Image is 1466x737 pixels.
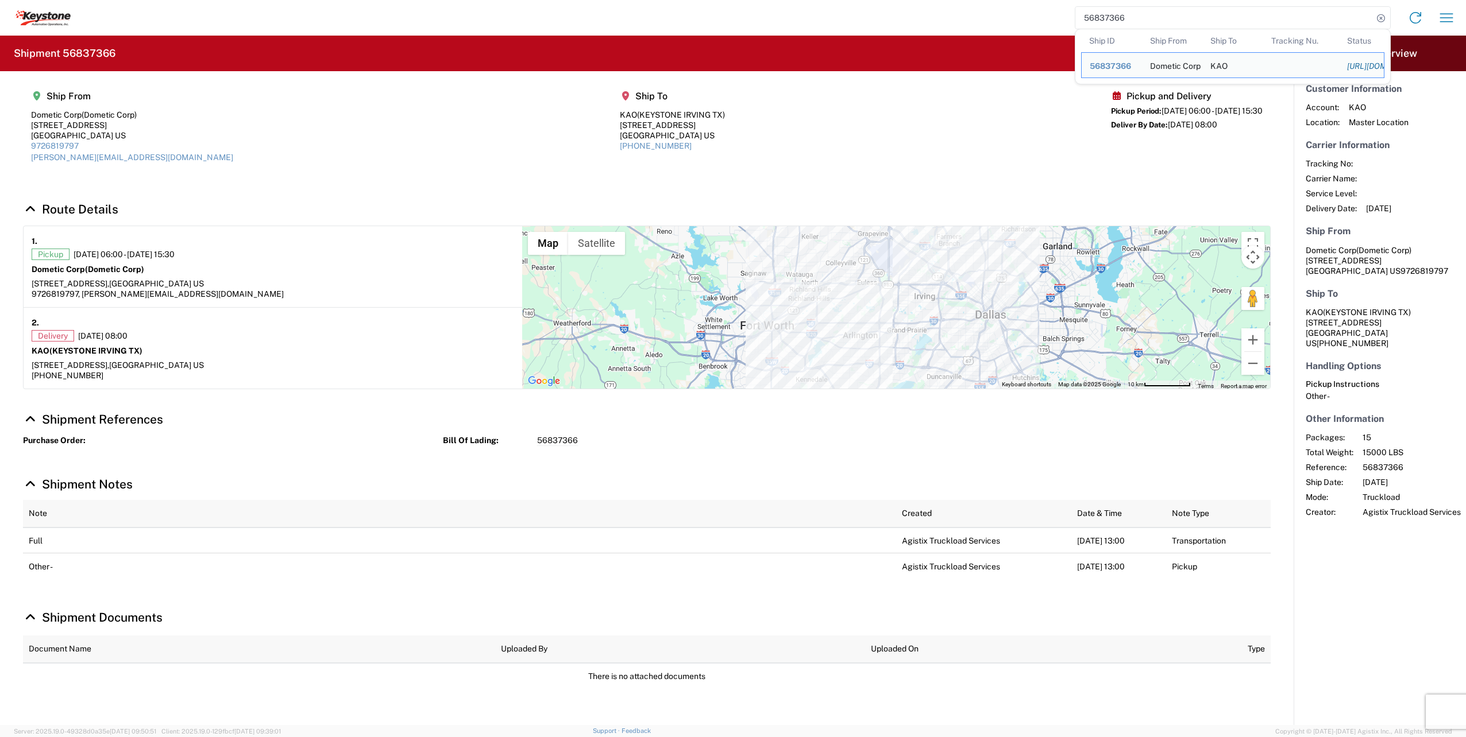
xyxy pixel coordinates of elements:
span: (KEYSTONE IRVING TX) [1323,308,1411,317]
h5: Other Information [1306,413,1454,424]
a: Hide Details [23,610,163,624]
a: Hide Details [23,202,118,216]
span: Truckload [1363,492,1461,502]
td: There is no attached documents [23,663,1271,689]
span: Agistix Truckload Services [1363,507,1461,517]
div: Other - [1306,391,1454,401]
td: [DATE] 13:00 [1071,553,1166,579]
strong: 1. [32,234,37,249]
h5: Ship To [620,91,725,102]
table: Shipment Documents [23,635,1271,689]
td: Full [23,527,896,553]
h5: Customer Information [1306,83,1454,94]
strong: Bill Of Lading: [443,435,529,446]
th: Status [1339,29,1384,52]
a: Terms [1198,383,1214,389]
button: Zoom in [1241,328,1264,351]
address: [GEOGRAPHIC_DATA] US [1306,307,1454,348]
span: Deliver By Date: [1111,121,1168,129]
td: Agistix Truckload Services [896,553,1071,579]
span: Account: [1306,102,1340,113]
span: 9726819797 [1401,266,1448,276]
h5: Ship To [1306,288,1454,299]
span: Mode: [1306,492,1353,502]
td: Other - [23,553,896,579]
a: Hide Details [23,477,133,491]
button: Map Scale: 10 km per 78 pixels [1124,381,1194,389]
th: Note Type [1166,500,1271,527]
span: 56837366 [1363,462,1461,472]
input: Shipment, tracking or reference number [1075,7,1373,29]
button: Drag Pegman onto the map to open Street View [1241,287,1264,310]
span: [GEOGRAPHIC_DATA] US [109,360,204,370]
a: Hide Details [23,412,163,426]
th: Uploaded By [495,635,865,663]
th: Created [896,500,1071,527]
a: Feedback [622,727,651,734]
th: Date & Time [1071,500,1166,527]
span: Pickup Period: [1111,107,1162,115]
span: [DATE] 09:50:51 [110,728,156,735]
button: Toggle fullscreen view [1241,232,1264,255]
span: Total Weight: [1306,447,1353,457]
img: Google [525,374,563,389]
span: Server: 2025.19.0-49328d0a35e [14,728,156,735]
a: Report a map error [1221,383,1267,389]
div: Dometic Corp [31,110,233,120]
div: [GEOGRAPHIC_DATA] US [31,130,233,141]
th: Uploaded On [865,635,1242,663]
button: Show street map [528,232,568,255]
a: 9726819797 [31,141,79,150]
h5: Ship From [31,91,233,102]
span: Client: 2025.19.0-129fbcf [161,728,281,735]
span: [STREET_ADDRESS] [1306,256,1382,265]
th: Type [1242,635,1271,663]
span: [DATE] 08:00 [78,331,128,341]
h5: Ship From [1306,226,1454,236]
span: Pickup [32,249,70,260]
span: [DATE] [1366,203,1391,214]
th: Ship To [1202,29,1263,52]
span: [STREET_ADDRESS], [32,360,109,370]
span: Delivery Date: [1306,203,1357,214]
th: Document Name [23,635,495,663]
span: [DATE] 06:00 - [DATE] 15:30 [1162,106,1263,115]
button: Keyboard shortcuts [1002,381,1051,389]
div: Dometic Corp [1150,53,1195,77]
span: Delivery [32,330,74,342]
td: Agistix Truckload Services [896,527,1071,553]
div: [STREET_ADDRESS] [620,120,725,130]
span: (KEYSTONE IRVING TX) [49,346,142,355]
span: Map data ©2025 Google [1058,381,1121,387]
th: Ship ID [1081,29,1142,52]
span: (Dometic Corp) [82,110,137,119]
span: 15 [1363,432,1461,443]
span: [DATE] 06:00 - [DATE] 15:30 [74,249,175,259]
span: KAO [1349,102,1409,113]
h5: Carrier Information [1306,139,1454,150]
span: [DATE] 08:00 [1168,120,1217,129]
h5: Pickup and Delivery [1111,91,1263,102]
span: 56837366 [537,435,578,446]
h2: Shipment 56837366 [14,46,115,60]
span: (Dometic Corp) [85,265,144,274]
a: Support [593,727,622,734]
span: [DATE] 09:39:01 [234,728,281,735]
div: 56837366 [1090,61,1134,71]
strong: Purchase Order: [23,435,109,446]
span: Copyright © [DATE]-[DATE] Agistix Inc., All Rights Reserved [1275,726,1452,736]
span: [STREET_ADDRESS], [32,279,109,288]
span: Dometic Corp [1306,246,1356,255]
th: Ship From [1142,29,1203,52]
div: [STREET_ADDRESS] [31,120,233,130]
td: Transportation [1166,527,1271,553]
span: Master Location [1349,117,1409,127]
div: KAO [1210,53,1228,77]
div: [GEOGRAPHIC_DATA] US [620,130,725,141]
table: Shipment Notes [23,500,1271,579]
button: Show satellite imagery [568,232,625,255]
button: Map camera controls [1241,246,1264,269]
span: [PHONE_NUMBER] [1317,339,1388,348]
span: 10 km [1128,381,1144,387]
span: [GEOGRAPHIC_DATA] US [109,279,204,288]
